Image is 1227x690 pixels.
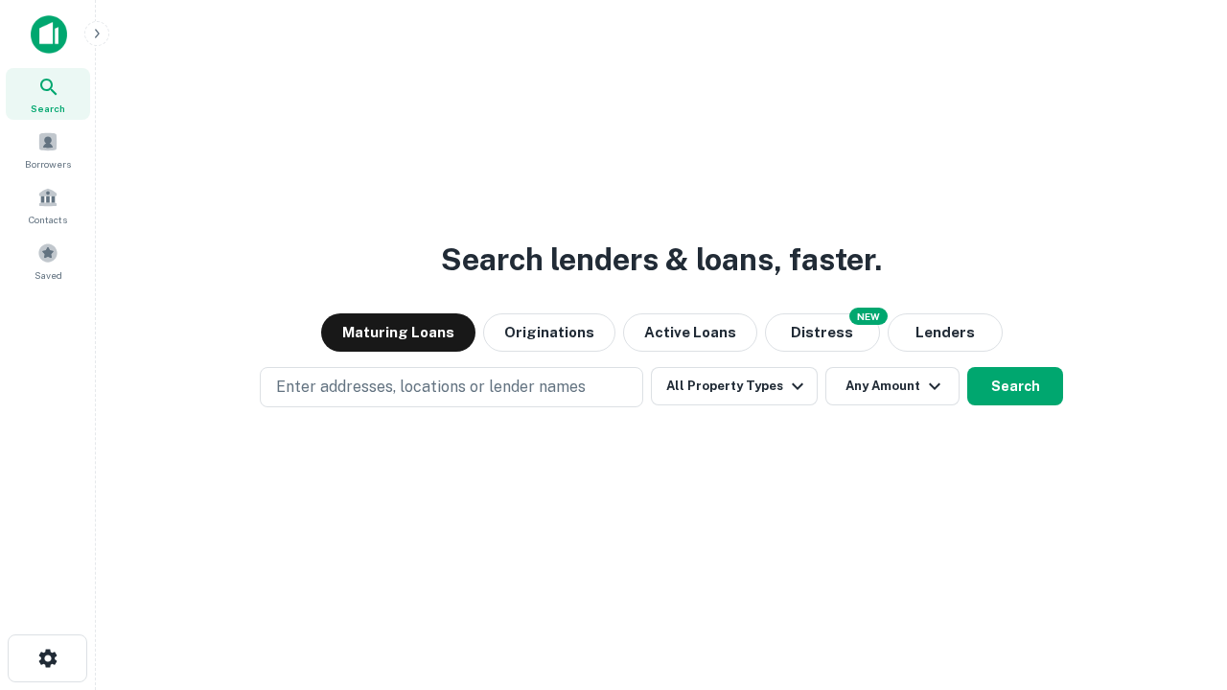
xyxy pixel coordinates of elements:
[849,308,888,325] div: NEW
[623,313,757,352] button: Active Loans
[276,376,586,399] p: Enter addresses, locations or lender names
[29,212,67,227] span: Contacts
[888,313,1003,352] button: Lenders
[260,367,643,407] button: Enter addresses, locations or lender names
[441,237,882,283] h3: Search lenders & loans, faster.
[35,267,62,283] span: Saved
[825,367,960,405] button: Any Amount
[1131,537,1227,629] iframe: Chat Widget
[6,68,90,120] a: Search
[31,15,67,54] img: capitalize-icon.png
[25,156,71,172] span: Borrowers
[6,235,90,287] a: Saved
[765,313,880,352] button: Search distressed loans with lien and other non-mortgage details.
[483,313,615,352] button: Originations
[6,179,90,231] a: Contacts
[31,101,65,116] span: Search
[6,124,90,175] a: Borrowers
[651,367,818,405] button: All Property Types
[967,367,1063,405] button: Search
[321,313,475,352] button: Maturing Loans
